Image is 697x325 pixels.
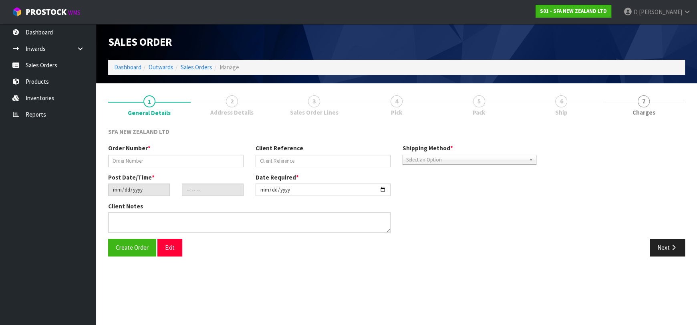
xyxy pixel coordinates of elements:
span: Charges [633,108,655,117]
label: Client Reference [256,144,303,152]
a: Outwards [149,63,173,71]
span: 6 [555,95,567,107]
small: WMS [68,9,81,16]
span: Pick [391,108,402,117]
span: 7 [638,95,650,107]
span: Sales Order Lines [290,108,338,117]
a: Dashboard [114,63,141,71]
span: Sales Order [108,35,172,48]
label: Client Notes [108,202,143,210]
span: Address Details [210,108,254,117]
span: Manage [220,63,239,71]
span: D [634,8,638,16]
span: Create Order [116,244,149,251]
label: Order Number [108,144,151,152]
span: 1 [143,95,155,107]
input: Client Reference [256,155,391,167]
span: Pack [473,108,485,117]
span: General Details [128,109,171,117]
button: Create Order [108,239,156,256]
span: ProStock [26,7,66,17]
label: Date Required [256,173,299,182]
span: [PERSON_NAME] [639,8,682,16]
label: Post Date/Time [108,173,155,182]
button: Exit [157,239,182,256]
img: cube-alt.png [12,7,22,17]
button: Next [650,239,685,256]
label: Shipping Method [403,144,453,152]
input: Order Number [108,155,244,167]
span: General Details [108,121,685,262]
strong: S01 - SFA NEW ZEALAND LTD [540,8,607,14]
span: Select an Option [406,155,526,165]
span: 5 [473,95,485,107]
span: Ship [555,108,568,117]
a: Sales Orders [181,63,212,71]
span: 2 [226,95,238,107]
span: SFA NEW ZEALAND LTD [108,128,169,135]
span: 3 [308,95,320,107]
span: 4 [391,95,403,107]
